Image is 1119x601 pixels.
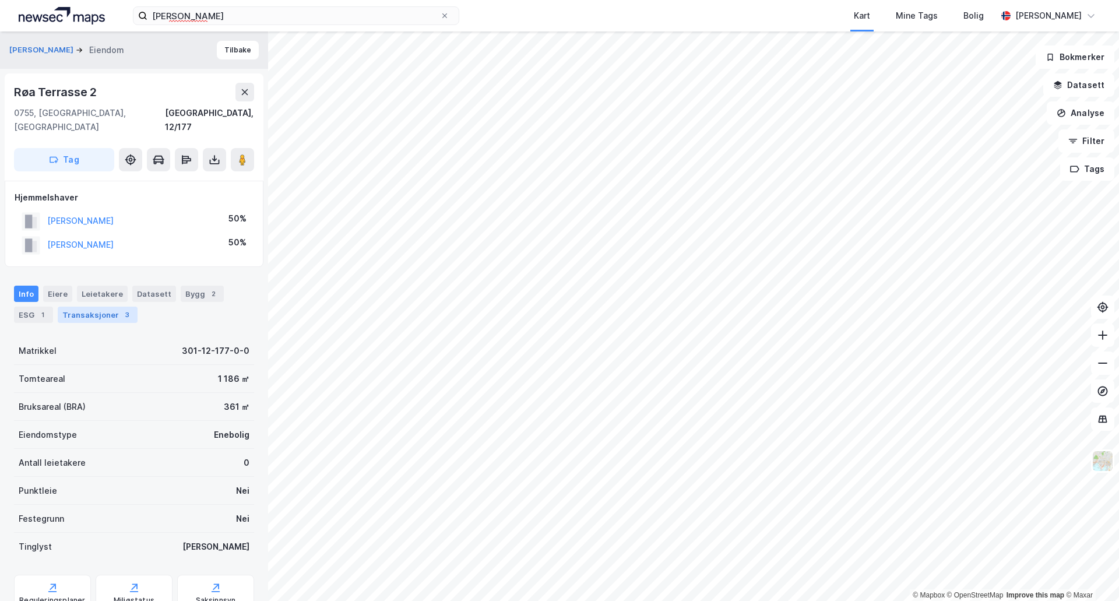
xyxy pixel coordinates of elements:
div: Bygg [181,286,224,302]
div: Eiendomstype [19,428,77,442]
div: 301-12-177-0-0 [182,344,249,358]
div: Matrikkel [19,344,57,358]
div: Eiendom [89,43,124,57]
iframe: Chat Widget [1061,545,1119,601]
div: Nei [236,512,249,526]
div: 361 ㎡ [224,400,249,414]
button: Analyse [1047,101,1114,125]
img: Z [1092,450,1114,472]
div: Datasett [132,286,176,302]
div: 50% [228,236,247,249]
div: Tomteareal [19,372,65,386]
div: Enebolig [214,428,249,442]
div: Røa Terrasse 2 [14,83,99,101]
div: 3 [121,309,133,321]
a: Mapbox [913,591,945,599]
button: Tilbake [217,41,259,59]
div: [PERSON_NAME] [182,540,249,554]
div: 2 [207,288,219,300]
div: Bolig [963,9,984,23]
a: Improve this map [1007,591,1064,599]
div: 1 [37,309,48,321]
img: logo.a4113a55bc3d86da70a041830d287a7e.svg [19,7,105,24]
div: Leietakere [77,286,128,302]
div: Tinglyst [19,540,52,554]
button: Tags [1060,157,1114,181]
div: Mine Tags [896,9,938,23]
div: Nei [236,484,249,498]
input: Søk på adresse, matrikkel, gårdeiere, leietakere eller personer [147,7,440,24]
div: Punktleie [19,484,57,498]
button: Datasett [1043,73,1114,97]
div: 50% [228,212,247,226]
div: Bruksareal (BRA) [19,400,86,414]
div: Eiere [43,286,72,302]
div: Kontrollprogram for chat [1061,545,1119,601]
div: [GEOGRAPHIC_DATA], 12/177 [165,106,254,134]
div: 0 [244,456,249,470]
button: [PERSON_NAME] [9,44,76,56]
div: 1 186 ㎡ [218,372,249,386]
div: Kart [854,9,870,23]
div: Hjemmelshaver [15,191,254,205]
button: Tag [14,148,114,171]
div: [PERSON_NAME] [1015,9,1082,23]
button: Filter [1058,129,1114,153]
button: Bokmerker [1036,45,1114,69]
div: ESG [14,307,53,323]
div: 0755, [GEOGRAPHIC_DATA], [GEOGRAPHIC_DATA] [14,106,165,134]
div: Antall leietakere [19,456,86,470]
div: Info [14,286,38,302]
div: Festegrunn [19,512,64,526]
a: OpenStreetMap [947,591,1004,599]
div: Transaksjoner [58,307,138,323]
